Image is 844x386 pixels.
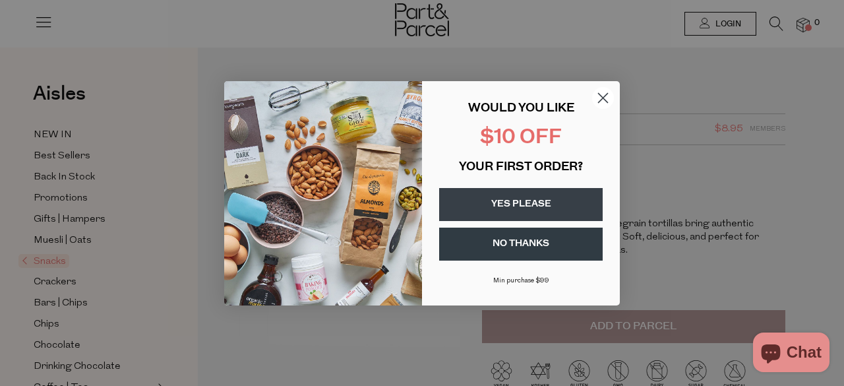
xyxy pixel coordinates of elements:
inbox-online-store-chat: Shopify online store chat [749,333,833,375]
span: Min purchase $99 [493,277,549,284]
span: YOUR FIRST ORDER? [459,162,583,174]
button: Close dialog [591,86,615,110]
span: WOULD YOU LIKE [468,103,574,115]
span: $10 OFF [480,128,562,148]
button: YES PLEASE [439,188,603,221]
img: 43fba0fb-7538-40bc-babb-ffb1a4d097bc.jpeg [224,81,422,306]
button: NO THANKS [439,228,603,261]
